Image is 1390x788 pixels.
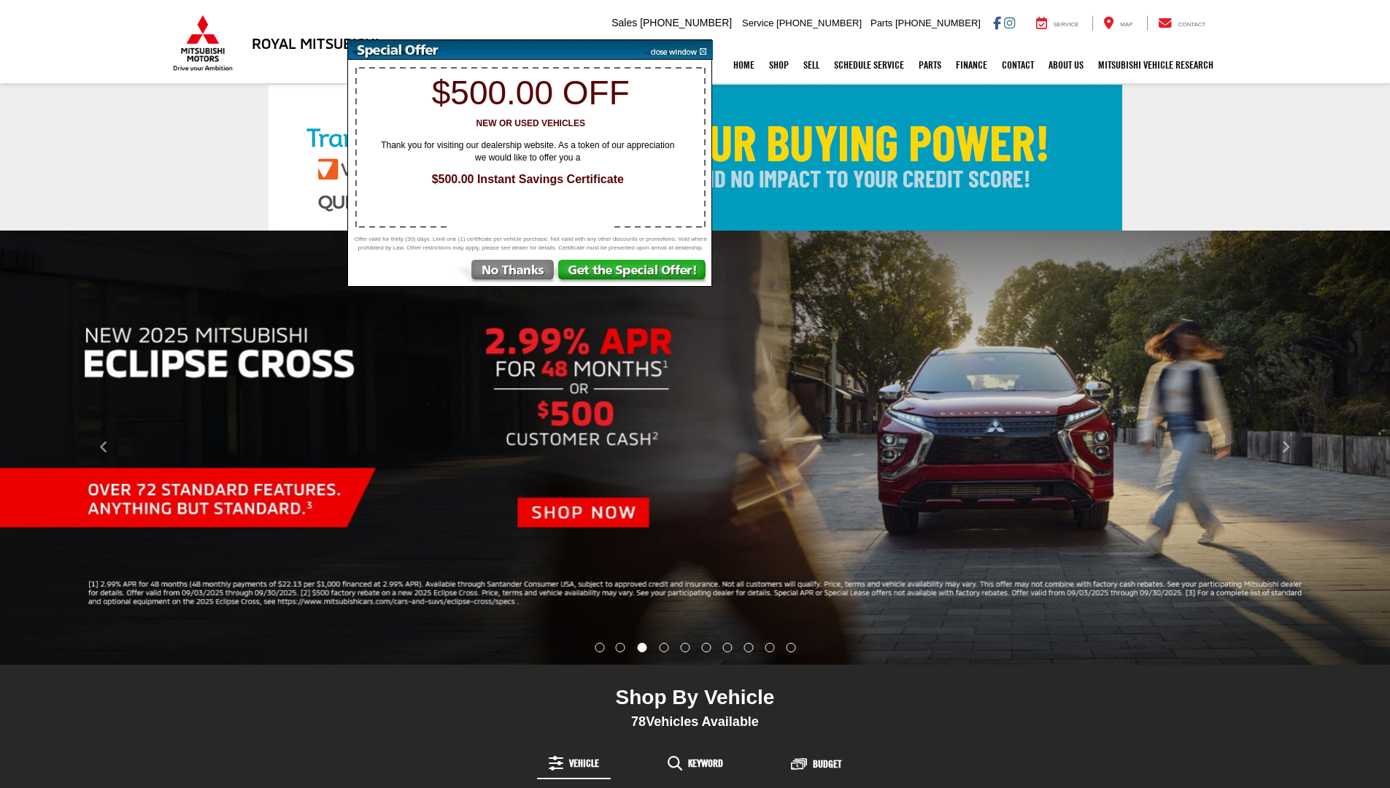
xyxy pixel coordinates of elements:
span: Thank you for visiting our dealership website. As a token of our appreciation we would like to of... [371,139,684,164]
img: Special Offer [348,40,640,60]
a: Home [726,47,762,83]
span: Sales [611,17,637,28]
span: 78 [631,714,646,729]
span: [PHONE_NUMBER] [895,18,981,28]
img: Mitsubishi [170,15,236,72]
span: Service [742,18,773,28]
span: [PHONE_NUMBER] [776,18,862,28]
h1: $500.00 off [356,74,705,112]
img: Get the Special Offer [557,260,711,286]
img: No Thanks, Continue to Website [455,260,557,286]
a: Parts: Opens in a new tab [911,47,949,83]
a: Mitsubishi Vehicle Research [1091,47,1221,83]
span: Offer valid for thirty (30) days. Limit one (1) certificate per vehicle purchase. Not valid with ... [352,235,709,252]
h3: New or Used Vehicles [356,119,705,128]
span: Budget [813,759,841,769]
span: Contact [1178,21,1205,28]
span: Parts [870,18,892,28]
span: Map [1120,21,1132,28]
span: $500.00 Instant Savings Certificate [363,171,692,188]
a: Schedule Service: Opens in a new tab [827,47,911,83]
a: Contact [995,47,1041,83]
span: Service [1054,21,1079,28]
a: Sell [796,47,827,83]
span: Keyword [688,758,723,768]
div: Vehicles Available [442,714,949,730]
a: Map [1092,16,1143,31]
a: About Us [1041,47,1091,83]
img: close window [639,40,713,60]
a: Finance [949,47,995,83]
img: Check Your Buying Power [269,85,1122,231]
span: Vehicle [569,758,599,768]
a: Shop [762,47,796,83]
a: Instagram: Click to visit our Instagram page [1004,17,1015,28]
button: Click to view next picture. [1181,260,1390,636]
div: Shop By Vehicle [442,685,949,714]
a: Facebook: Click to visit our Facebook page [993,17,1001,28]
a: Contact [1147,16,1217,31]
span: [PHONE_NUMBER] [640,17,732,28]
a: Service [1025,16,1090,31]
h3: Royal Mitsubishi [252,35,379,51]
